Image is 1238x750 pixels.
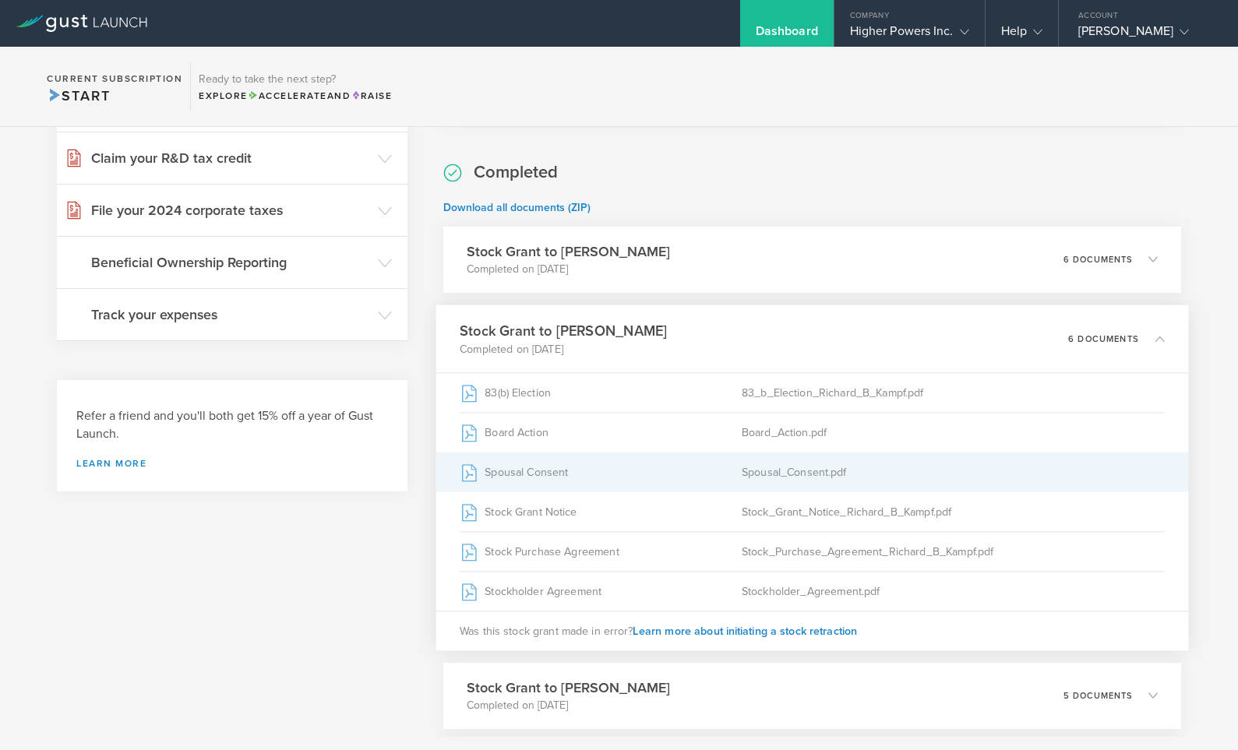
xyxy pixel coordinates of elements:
[1078,23,1211,47] div: [PERSON_NAME]
[248,90,327,101] span: Accelerate
[460,341,667,357] p: Completed on [DATE]
[199,74,392,85] h3: Ready to take the next step?
[1001,23,1042,47] div: Help
[76,407,388,443] h3: Refer a friend and you'll both get 15% off a year of Gust Launch.
[756,23,818,47] div: Dashboard
[460,572,742,611] div: Stockholder Agreement
[460,452,742,491] div: Spousal Consent
[436,611,1189,650] div: Was this stock grant made in error?
[742,492,1165,531] div: Stock_Grant_Notice_Richard_B_Kampf.pdf
[467,698,670,713] p: Completed on [DATE]
[467,678,670,698] h3: Stock Grant to [PERSON_NAME]
[1063,692,1133,700] p: 5 documents
[460,373,742,412] div: 83(b) Election
[443,201,591,214] a: Download all documents (ZIP)
[460,532,742,571] div: Stock Purchase Agreement
[474,161,558,184] h2: Completed
[76,459,388,468] a: Learn more
[91,200,370,220] h3: File your 2024 corporate taxes
[91,305,370,325] h3: Track your expenses
[351,90,392,101] span: Raise
[467,241,670,262] h3: Stock Grant to [PERSON_NAME]
[742,572,1165,611] div: Stockholder_Agreement.pdf
[460,492,742,531] div: Stock Grant Notice
[1068,334,1139,343] p: 6 documents
[199,89,392,103] div: Explore
[460,320,667,341] h3: Stock Grant to [PERSON_NAME]
[742,452,1165,491] div: Spousal_Consent.pdf
[1063,255,1133,264] p: 6 documents
[248,90,351,101] span: and
[190,62,400,111] div: Ready to take the next step?ExploreAccelerateandRaise
[91,252,370,273] h3: Beneficial Ownership Reporting
[742,413,1165,452] div: Board_Action.pdf
[47,74,182,83] h2: Current Subscription
[742,373,1165,412] div: 83_b_Election_Richard_B_Kampf.pdf
[850,23,969,47] div: Higher Powers Inc.
[1160,675,1238,750] iframe: Chat Widget
[633,624,858,637] span: Learn more about initiating a stock retraction
[91,148,370,168] h3: Claim your R&D tax credit
[47,87,110,104] span: Start
[467,262,670,277] p: Completed on [DATE]
[460,413,742,452] div: Board Action
[742,532,1165,571] div: Stock_Purchase_Agreement_Richard_B_Kampf.pdf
